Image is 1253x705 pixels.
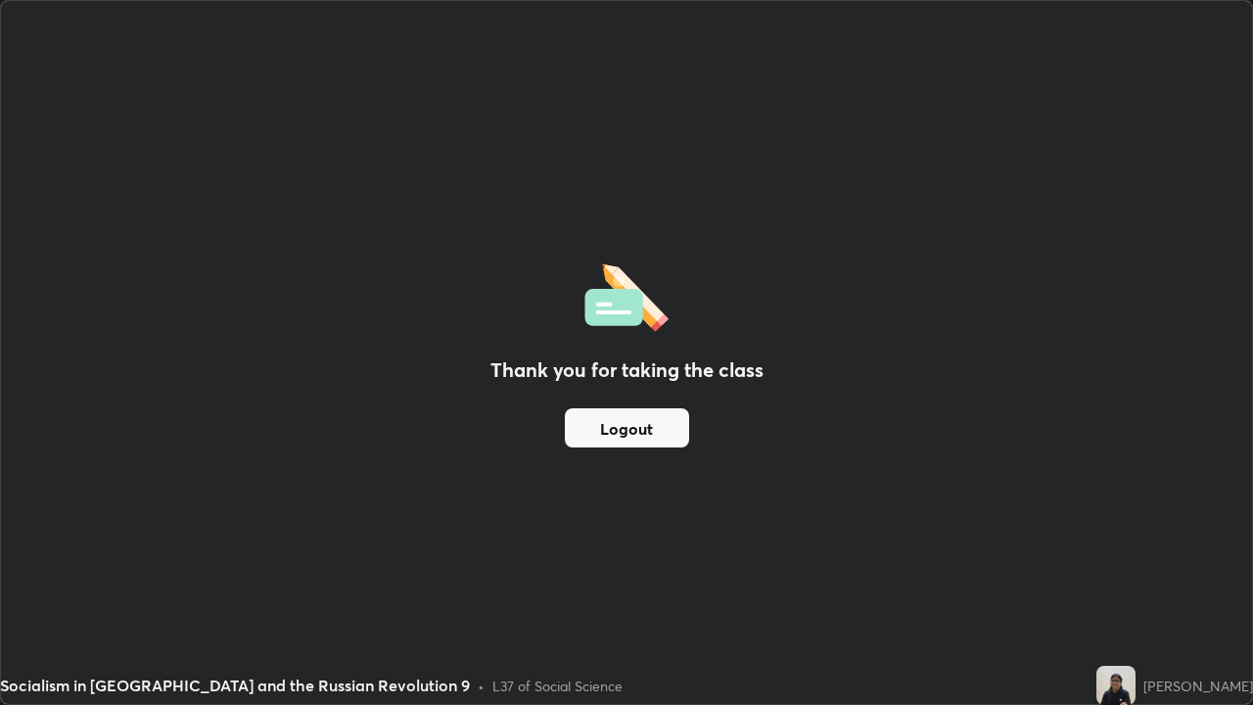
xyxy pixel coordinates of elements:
div: • [478,676,485,696]
button: Logout [565,408,689,447]
div: L37 of Social Science [492,676,623,696]
img: offlineFeedback.1438e8b3.svg [584,258,669,332]
img: 7d1f9588fa604289beb23df1a9a09d2f.jpg [1096,666,1136,705]
div: [PERSON_NAME] [1143,676,1253,696]
h2: Thank you for taking the class [490,355,764,385]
